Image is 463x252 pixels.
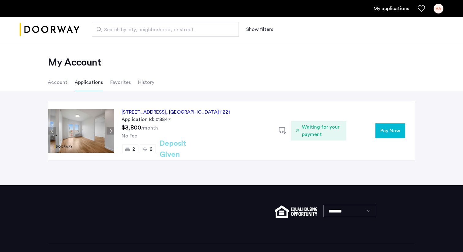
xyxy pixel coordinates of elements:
li: History [138,74,154,91]
button: Next apartment [107,127,114,135]
a: My application [374,5,409,12]
li: Favorites [110,74,131,91]
img: logo [20,18,80,41]
div: Application Id: #8847 [122,116,272,123]
span: 2 [150,147,152,152]
h2: Deposit Given [160,138,208,160]
sub: /month [141,126,158,130]
span: Search by city, neighborhood, or street. [104,26,222,33]
iframe: chat widget [437,228,457,246]
span: Pay Now [380,127,400,134]
span: Waiting for your payment [302,123,341,138]
div: AA [434,4,443,13]
span: , [GEOGRAPHIC_DATA] [166,110,219,115]
button: Previous apartment [48,127,56,135]
button: Show or hide filters [246,26,273,33]
div: [STREET_ADDRESS] 11221 [122,108,230,116]
img: equal-housing.png [275,205,317,218]
a: Favorites [418,5,425,12]
span: No Fee [122,134,137,138]
a: Cazamio logo [20,18,80,41]
span: 2 [132,147,135,152]
span: $3,800 [122,125,141,131]
li: Applications [75,74,103,91]
img: Apartment photo [48,109,114,153]
select: Language select [323,205,376,217]
button: button [375,123,405,138]
input: Apartment Search [92,22,239,37]
li: Account [48,74,67,91]
h2: My Account [48,56,415,69]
